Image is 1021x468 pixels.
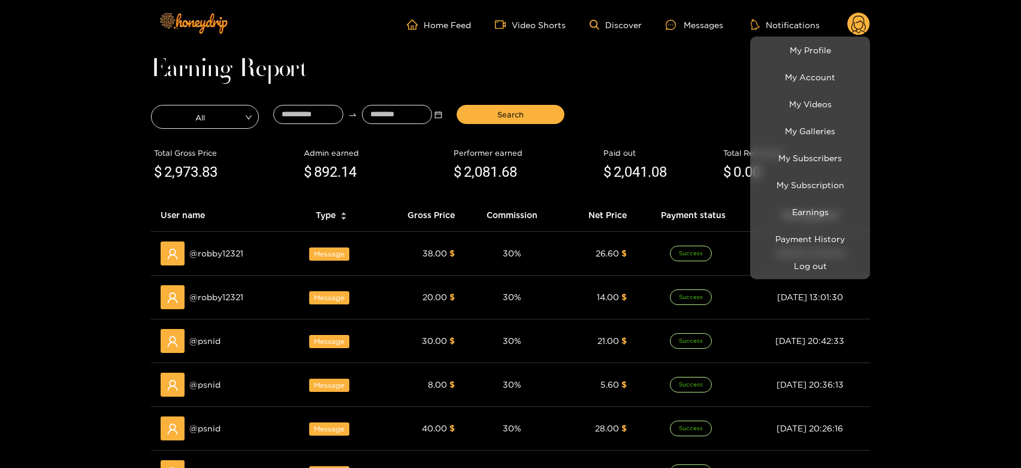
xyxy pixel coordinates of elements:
a: My Account [753,67,867,87]
a: Payment History [753,228,867,249]
a: My Videos [753,93,867,114]
a: My Galleries [753,120,867,141]
a: My Subscribers [753,147,867,168]
a: Earnings [753,201,867,222]
a: My Subscription [753,174,867,195]
button: Log out [753,255,867,276]
a: My Profile [753,40,867,61]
